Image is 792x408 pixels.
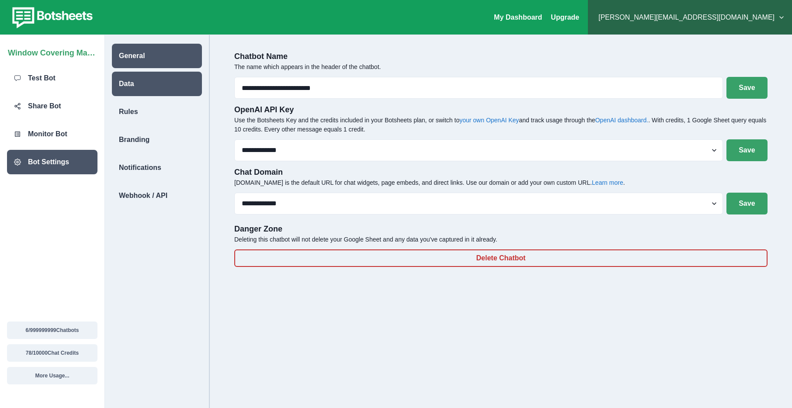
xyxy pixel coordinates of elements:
a: Learn more [592,179,623,186]
button: Delete Chatbot [234,249,768,267]
a: My Dashboard [494,14,542,21]
p: Share Bot [28,101,61,111]
p: The name which appears in the header of the chatbot. [234,62,768,72]
a: Notifications [105,156,209,180]
p: Chat Domain [234,166,768,178]
p: Bot Settings [28,157,69,167]
p: Data [119,79,134,89]
a: Branding [105,128,209,152]
p: Branding [119,135,149,145]
button: Save [726,77,768,99]
a: General [105,44,209,68]
p: [DOMAIN_NAME] is the default URL for chat widgets, page embeds, and direct links. Use our domain ... [234,178,768,187]
img: botsheets-logo.png [7,5,95,30]
a: your own OpenAI Key [459,117,519,124]
button: Save [726,193,768,214]
p: Rules [119,107,138,117]
a: OpenAI dashboard. [595,117,648,124]
p: General [119,51,145,61]
p: Notifications [119,163,161,173]
p: Use the Botsheets Key and the credits included in your Botsheets plan, or switch to and track usa... [234,116,768,134]
p: OpenAI API Key [234,104,768,116]
p: Test Bot [28,73,56,83]
p: Webhook / API [119,190,167,201]
button: [PERSON_NAME][EMAIL_ADDRESS][DOMAIN_NAME] [595,9,785,26]
p: Danger Zone [234,223,768,235]
a: Upgrade [551,14,579,21]
p: Window Covering Matchmaker [8,44,97,59]
a: Rules [105,100,209,124]
a: Data [105,72,209,96]
button: More Usage... [7,367,97,384]
button: Save [726,139,768,161]
button: 6/999999999Chatbots [7,322,97,339]
p: Monitor Bot [28,129,67,139]
p: Chatbot Name [234,51,768,62]
p: Deleting this chatbot will not delete your Google Sheet and any data you've captured in it already. [234,235,768,244]
a: Webhook / API [105,183,209,208]
button: 78/10000Chat Credits [7,344,97,362]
